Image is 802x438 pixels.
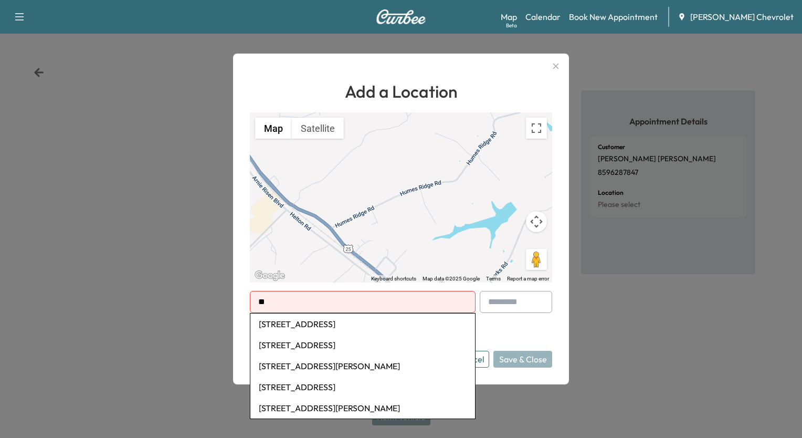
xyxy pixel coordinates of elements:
li: [STREET_ADDRESS] [250,335,475,356]
button: Show street map [255,118,292,139]
a: Book New Appointment [569,11,658,23]
li: [STREET_ADDRESS][PERSON_NAME] [250,356,475,377]
button: Toggle fullscreen view [526,118,547,139]
span: [PERSON_NAME] Chevrolet [690,11,794,23]
li: [STREET_ADDRESS] [250,377,475,398]
a: MapBeta [501,11,517,23]
h1: Add a Location [250,79,552,104]
a: Report a map error [507,276,549,281]
a: Open this area in Google Maps (opens a new window) [252,269,287,283]
a: Calendar [525,11,561,23]
img: Curbee Logo [376,9,426,24]
li: [STREET_ADDRESS] [250,314,475,335]
a: Terms [486,276,501,281]
li: [STREET_ADDRESS][PERSON_NAME] [250,398,475,419]
button: Keyboard shortcuts [371,275,416,283]
span: Map data ©2025 Google [423,276,480,281]
img: Google [252,269,287,283]
button: Show satellite imagery [292,118,344,139]
button: Drag Pegman onto the map to open Street View [526,249,547,270]
div: Beta [506,22,517,29]
button: Map camera controls [526,211,547,232]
